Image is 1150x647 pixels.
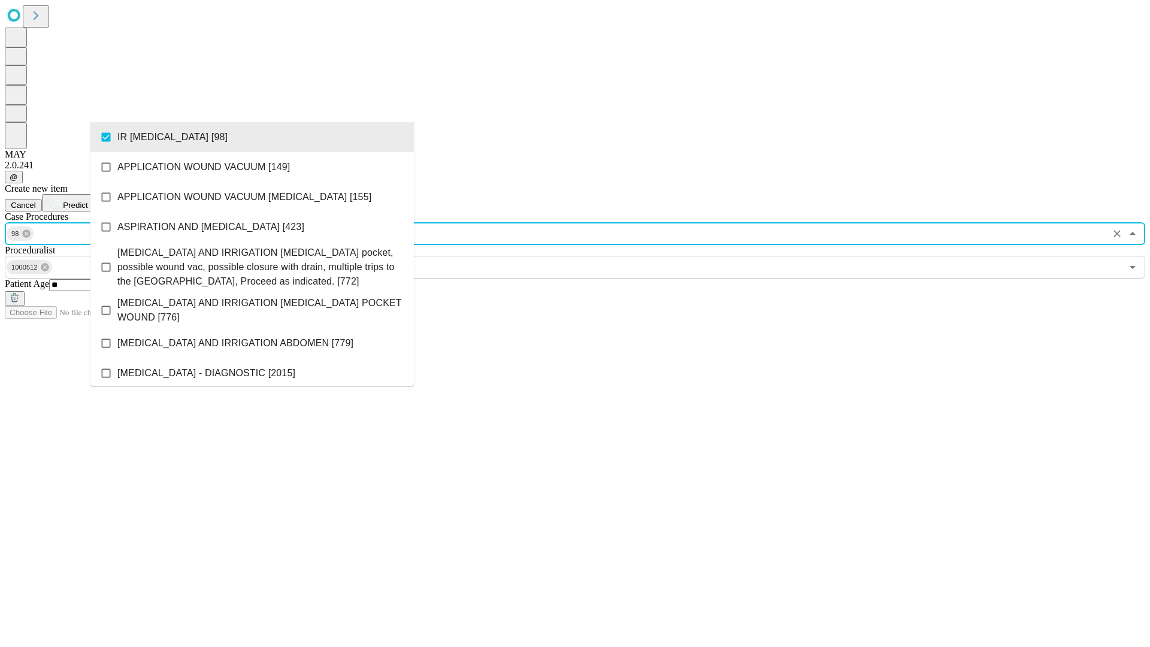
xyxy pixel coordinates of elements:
[5,183,68,194] span: Create new item
[1124,259,1141,276] button: Open
[117,336,353,350] span: [MEDICAL_DATA] AND IRRIGATION ABDOMEN [779]
[1124,225,1141,242] button: Close
[5,160,1145,171] div: 2.0.241
[5,211,68,222] span: Scheduled Procedure
[7,260,52,274] div: 1000512
[5,279,49,289] span: Patient Age
[7,226,34,241] div: 98
[117,296,404,325] span: [MEDICAL_DATA] AND IRRIGATION [MEDICAL_DATA] POCKET WOUND [776]
[117,160,290,174] span: APPLICATION WOUND VACUUM [149]
[117,130,228,144] span: IR [MEDICAL_DATA] [98]
[5,149,1145,160] div: MAY
[10,173,18,182] span: @
[42,194,97,211] button: Predict
[5,199,42,211] button: Cancel
[11,201,36,210] span: Cancel
[117,246,404,289] span: [MEDICAL_DATA] AND IRRIGATION [MEDICAL_DATA] pocket, possible wound vac, possible closure with dr...
[63,201,87,210] span: Predict
[7,227,24,241] span: 98
[117,190,371,204] span: APPLICATION WOUND VACUUM [MEDICAL_DATA] [155]
[117,220,304,234] span: ASPIRATION AND [MEDICAL_DATA] [423]
[5,245,55,255] span: Proceduralist
[117,366,295,380] span: [MEDICAL_DATA] - DIAGNOSTIC [2015]
[7,261,43,274] span: 1000512
[1109,225,1125,242] button: Clear
[5,171,23,183] button: @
